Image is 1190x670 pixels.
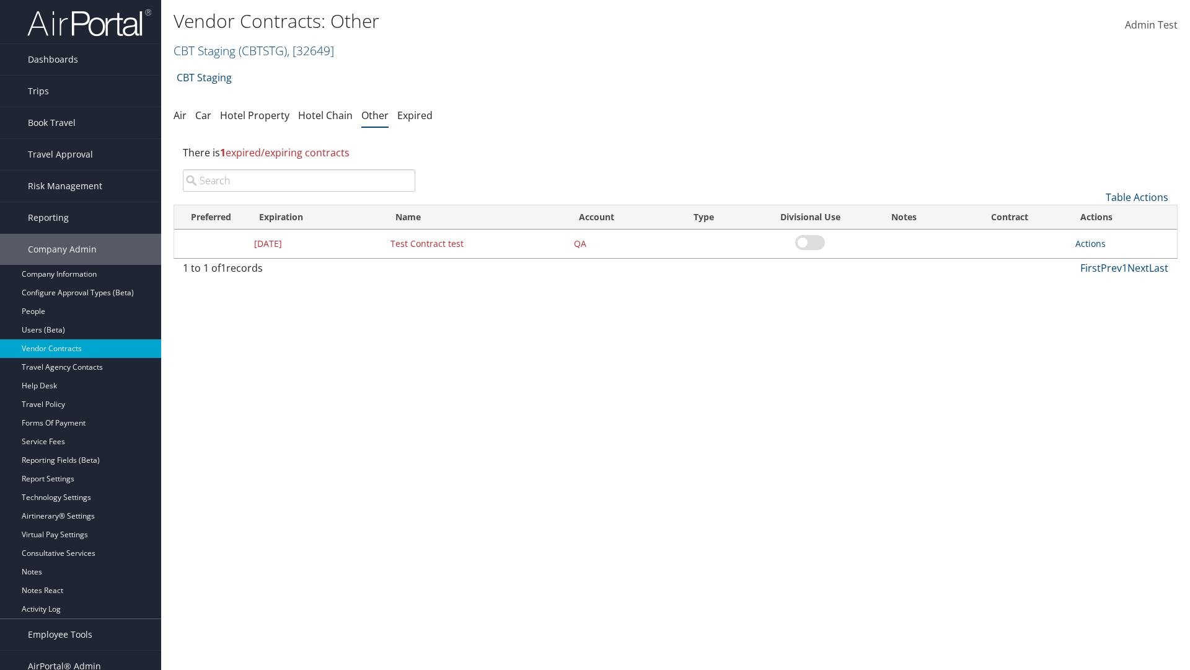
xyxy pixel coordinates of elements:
th: Account: activate to sort column ascending [568,205,682,230]
th: Preferred: activate to sort column ascending [174,205,248,230]
th: Contract: activate to sort column ascending [950,205,1070,230]
span: 1 [221,261,226,275]
a: CBT Staging [177,65,232,90]
a: Other [361,109,389,122]
a: Expired [397,109,433,122]
th: Notes: activate to sort column ascending [859,205,950,230]
a: Hotel Chain [298,109,353,122]
a: Next [1127,261,1149,275]
a: 1 [1122,261,1127,275]
a: Hotel Property [220,109,289,122]
td: QA [568,230,682,258]
img: airportal-logo.png [27,8,151,37]
a: Prev [1101,261,1122,275]
th: Name: activate to sort column ascending [384,205,568,230]
a: CBT Staging [174,42,334,59]
span: Dashboards [28,44,78,75]
th: Divisional Use: activate to sort column ascending [762,205,859,230]
span: expired/expiring contracts [220,146,350,159]
a: Actions [1075,238,1106,249]
span: Risk Management [28,171,102,202]
h1: Vendor Contracts: Other [174,8,843,34]
a: Admin Test [1125,6,1178,45]
th: Type: activate to sort column ascending [682,205,761,230]
span: Travel Approval [28,139,93,170]
div: 1 to 1 of records [183,261,415,282]
th: Expiration: activate to sort column descending [248,205,384,230]
a: Car [195,109,211,122]
span: Reporting [28,202,69,233]
span: , [ 32649 ] [287,42,334,59]
a: Table Actions [1106,190,1168,204]
a: First [1080,261,1101,275]
td: [DATE] [248,230,384,258]
input: Search [183,169,415,192]
span: Admin Test [1125,18,1178,32]
a: Last [1149,261,1168,275]
span: Company Admin [28,234,97,265]
span: Trips [28,76,49,107]
span: Employee Tools [28,619,92,650]
div: There is [174,136,1178,169]
th: Actions [1069,205,1177,230]
strong: 1 [220,146,226,159]
a: Air [174,109,187,122]
span: Book Travel [28,107,76,138]
td: Test Contract test [384,230,568,258]
span: ( CBTSTG ) [239,42,287,59]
